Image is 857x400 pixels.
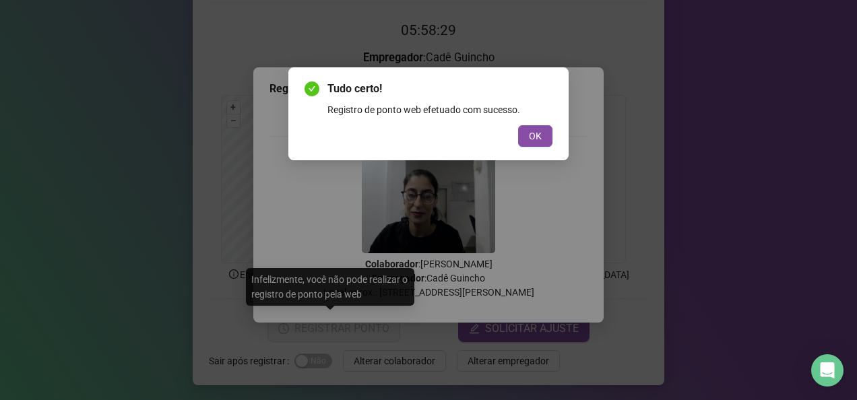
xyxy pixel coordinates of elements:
button: OK [518,125,552,147]
span: check-circle [305,81,319,96]
span: Tudo certo! [327,81,552,97]
div: Registro de ponto web efetuado com sucesso. [327,102,552,117]
div: Open Intercom Messenger [811,354,844,387]
span: OK [529,129,542,143]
